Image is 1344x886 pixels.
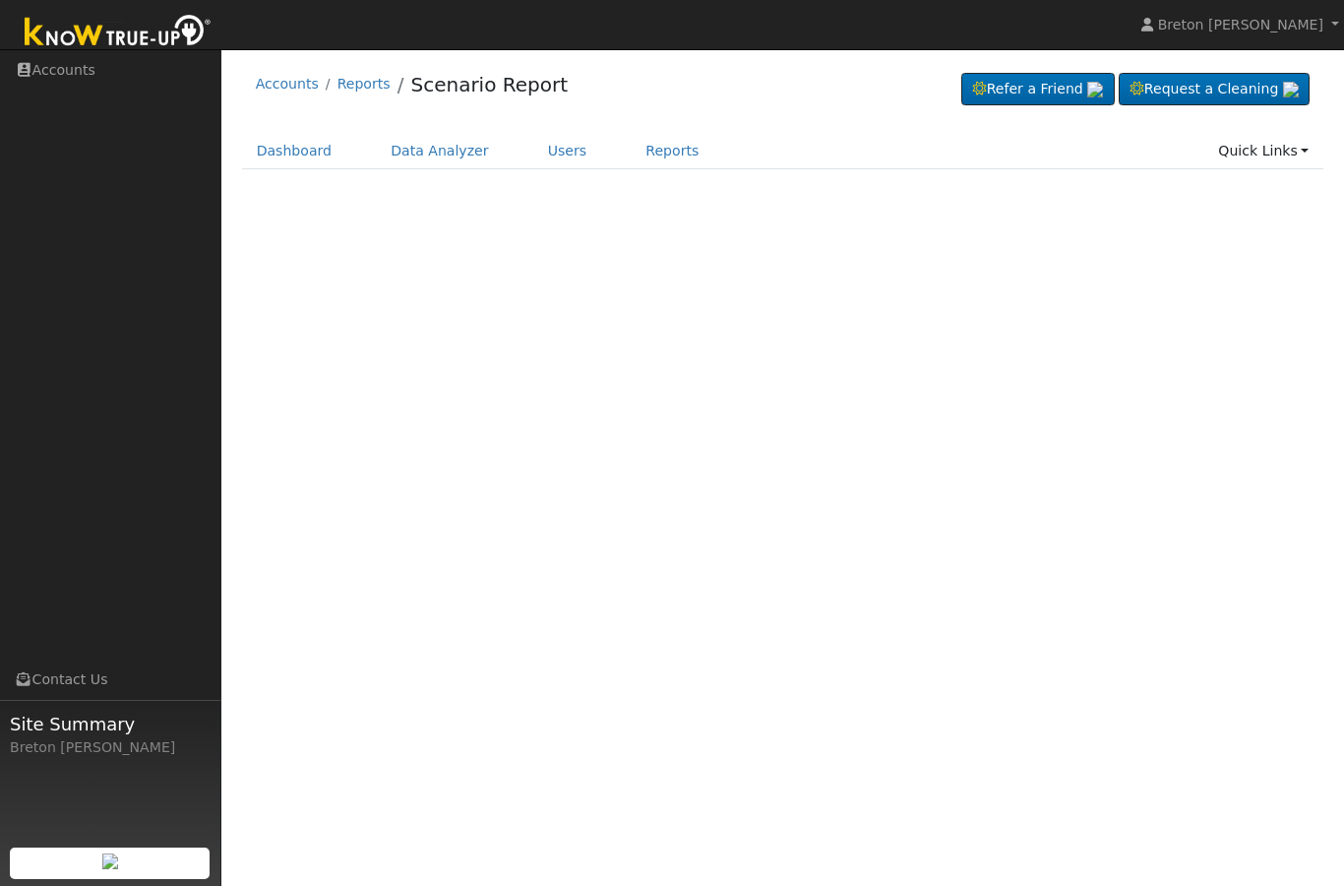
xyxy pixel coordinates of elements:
a: Reports [631,133,713,169]
a: Reports [337,76,391,92]
a: Request a Cleaning [1119,73,1310,106]
img: retrieve [1283,82,1299,97]
a: Data Analyzer [376,133,504,169]
img: Know True-Up [15,11,221,55]
span: Site Summary [10,711,211,737]
div: Breton [PERSON_NAME] [10,737,211,758]
a: Quick Links [1203,133,1323,169]
a: Dashboard [242,133,347,169]
a: Accounts [256,76,319,92]
img: retrieve [1087,82,1103,97]
a: Users [533,133,602,169]
a: Refer a Friend [961,73,1115,106]
img: retrieve [102,854,118,869]
a: Scenario Report [410,73,568,96]
span: Breton [PERSON_NAME] [1158,17,1323,32]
